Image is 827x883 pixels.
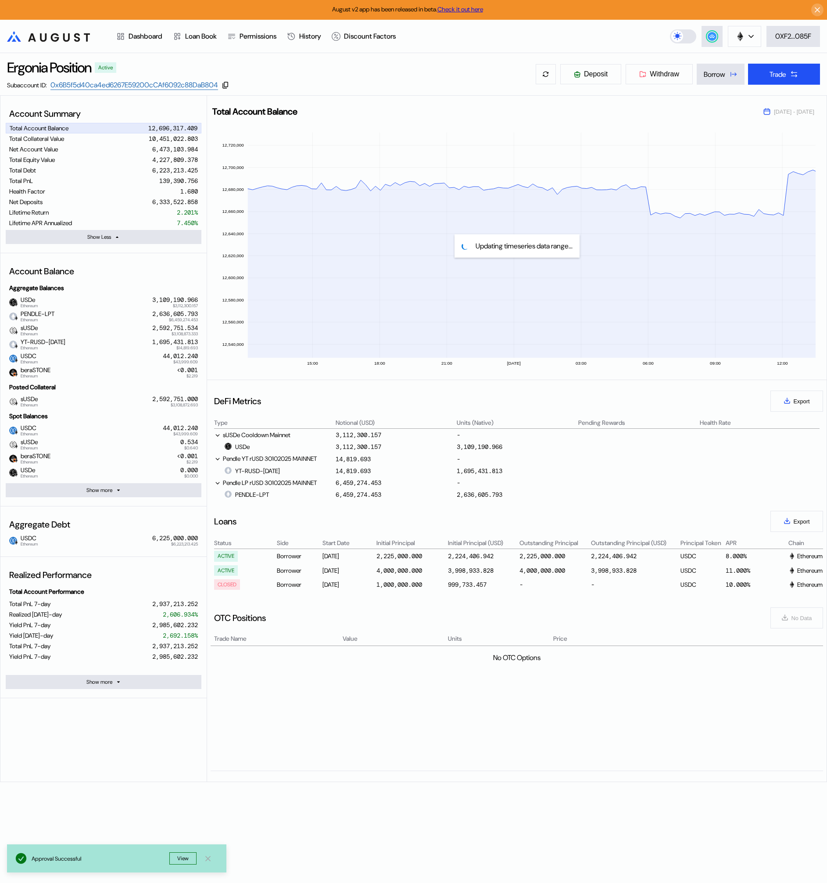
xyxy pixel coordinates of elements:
[376,567,422,574] div: 4,000,000.000
[6,483,201,497] button: Show more
[9,341,17,348] img: empty-token.png
[322,579,375,590] div: [DATE]
[332,5,483,13] span: August v2 app has been released in beta.
[129,32,162,41] div: Dashboard
[186,460,198,464] span: $2.219
[173,360,198,364] span: $43,999.609
[17,535,38,546] span: USDC
[591,567,637,574] div: 3,998,933.828
[9,198,43,206] div: Net Deposits
[775,32,811,41] div: 0XF2...085F
[553,634,567,643] span: Price
[176,346,198,350] span: $14,819.693
[766,26,820,47] button: 0XF2...085F
[98,65,113,71] div: Active
[9,621,50,629] div: Yield PnL 7-day
[376,581,422,589] div: 1,000,000.000
[788,567,823,574] div: Ethereum
[218,553,234,559] div: ACTIVE
[437,5,483,13] a: Check it out here
[9,441,17,449] img: sUSDe-Symbol-Color.png
[788,567,795,574] img: svg+xml,%3c
[177,452,198,460] div: <0.001
[21,360,38,364] span: Ethereum
[185,32,217,41] div: Loan Book
[788,581,795,588] img: svg+xml,%3c
[519,579,590,590] div: -
[584,70,608,78] span: Deposit
[50,80,218,90] a: 0x6B5f5d40ca4ed6267E59200cCAf6092c88DaB804
[159,177,198,185] div: 139,390.756
[735,32,745,41] img: chain logo
[728,26,761,47] button: chain logo
[17,452,50,464] span: beraSTONE
[9,327,17,334] img: sUSDe-Symbol-Color.png
[9,135,64,143] div: Total Collateral Value
[7,58,91,77] div: Ergonia Position
[770,70,786,79] div: Trade
[576,361,587,366] text: 03:00
[17,395,38,407] span: sUSDe
[163,424,198,432] div: 44,012.240
[214,634,247,643] span: Trade Name
[6,380,201,395] div: Posted Collateral
[152,642,198,650] div: 2,937,213.252
[457,431,576,439] div: -
[14,316,18,320] img: svg+xml,%3c
[21,374,50,378] span: Ethereum
[578,419,625,427] div: Pending Rewards
[9,610,62,618] div: Realized [DATE]-day
[184,474,198,478] span: $0.000
[32,855,169,862] div: Approval Successful
[180,467,198,474] div: 0.000
[591,552,637,560] div: 2,224,406.942
[21,304,38,308] span: Ethereum
[9,177,33,185] div: Total PnL
[152,395,198,403] div: 2,592,751.000
[299,32,321,41] div: History
[17,352,38,364] span: USDC
[222,298,244,302] text: 12,580,000
[152,535,198,542] div: 6,225,000.000
[111,20,168,53] a: Dashboard
[376,539,447,547] div: Initial Principal
[21,432,38,436] span: Ethereum
[180,438,198,446] div: 0.534
[17,438,38,450] span: sUSDe
[9,469,17,477] img: USDE.png
[457,454,576,463] div: -
[462,243,469,250] img: pending
[6,280,201,295] div: Aggregate Balances
[322,539,375,547] div: Start Date
[343,634,358,643] span: Value
[152,600,198,608] div: 2,937,213.252
[788,581,823,589] div: Ethereum
[14,401,18,406] img: svg+xml,%3c
[9,208,49,216] div: Lifetime Return
[457,443,502,451] div: 3,109,190.966
[152,310,198,318] div: 2,636,605.793
[726,565,787,576] div: 11.000%
[560,64,622,85] button: Deposit
[214,539,276,547] div: Status
[788,552,823,560] div: Ethereum
[344,32,396,41] div: Discount Factors
[697,64,745,85] button: Borrow
[794,398,810,405] span: Export
[225,443,250,451] div: USDe
[457,467,502,475] div: 1,695,431.813
[152,296,198,304] div: 3,109,190.966
[222,253,244,258] text: 12,620,000
[519,539,590,547] div: Outstanding Principal
[726,579,787,590] div: 10.000%
[171,403,198,407] span: $3,108,872.693
[6,515,201,534] div: Aggregate Debt
[180,187,198,195] div: 1.680
[519,567,565,574] div: 4,000,000.000
[277,551,321,561] div: Borrower
[21,332,38,336] span: Ethereum
[9,145,58,153] div: Net Account Value
[326,20,401,53] a: Discount Factors
[240,32,276,41] div: Permissions
[214,431,334,439] div: sUSDe Cooldown Mainnet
